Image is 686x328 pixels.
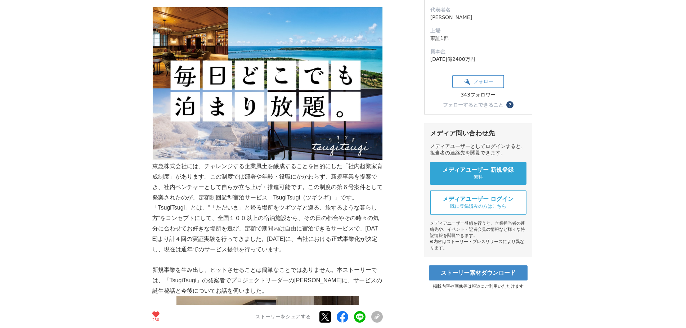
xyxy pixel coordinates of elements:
[424,283,532,289] p: 掲載内容や画像等は報道にご利用いただけます
[430,35,526,42] dd: 東証1部
[443,166,514,174] span: メディアユーザー 新規登録
[152,203,383,255] p: 「TsugiTsugi」とは、“「ただいま」と帰る場所をツギツギと巡る、旅するような暮らし方”をコンセプトにして、全国１００以上の宿泊施設から、その日の都合やその時々の気分に合わせてお好きな場所...
[443,102,503,107] div: フォローするとできること
[430,14,526,21] dd: [PERSON_NAME]
[152,318,160,322] p: 230
[152,265,383,296] p: 新規事業を生み出し、ヒットさせることは簡単なことではありません。本ストーリーでは、「TsugiTsugi」の発案者でプロジェクトリーダーの[PERSON_NAME]に、サービスの誕生秘話と今後に...
[429,265,528,280] a: ストーリー素材ダウンロード
[430,55,526,63] dd: [DATE]億2400万円
[430,27,526,35] dt: 上場
[430,143,526,156] div: メディアユーザーとしてログインすると、担当者の連絡先を閲覧できます。
[430,129,526,138] div: メディア問い合わせ先
[152,161,383,203] p: 東急株式会社には、チャレンジする企業風土を醸成することを目的にした「社内起業家育成制度」があります。この制度では部署や年齢・役職にかかわらず、新規事業を提案でき、社内ベンチャーとして自らが立ち上...
[507,102,512,107] span: ？
[255,314,311,320] p: ストーリーをシェアする
[450,203,506,210] span: 既に登録済みの方はこちら
[452,92,504,98] div: 343フォロワー
[443,196,514,203] span: メディアユーザー ログイン
[452,75,504,88] button: フォロー
[430,6,526,14] dt: 代表者名
[430,220,526,251] div: メディアユーザー登録を行うと、企業担当者の連絡先や、イベント・記者会見の情報など様々な特記情報を閲覧できます。 ※内容はストーリー・プレスリリースにより異なります。
[152,7,383,162] img: thumbnail_f0ef6640-2ad8-11ee-8a4e-e31c1b7a2be9.png
[474,174,483,180] span: 無料
[430,162,526,185] a: メディアユーザー 新規登録 無料
[506,101,514,108] button: ？
[430,48,526,55] dt: 資本金
[430,190,526,215] a: メディアユーザー ログイン 既に登録済みの方はこちら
